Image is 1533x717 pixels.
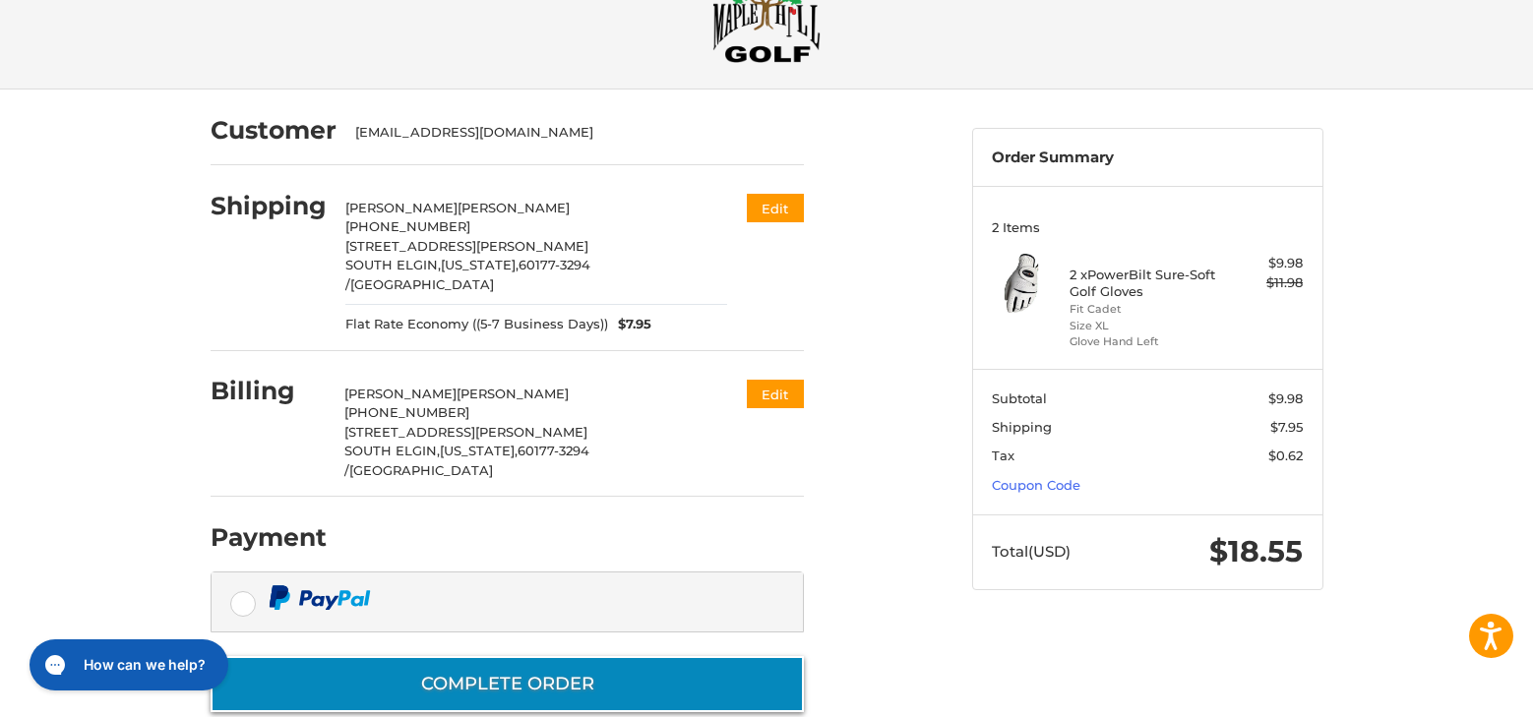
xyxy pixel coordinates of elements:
[457,386,569,401] span: [PERSON_NAME]
[345,200,458,215] span: [PERSON_NAME]
[1070,318,1220,334] li: Size XL
[992,448,1014,463] span: Tax
[1209,533,1303,569] span: $18.55
[1070,267,1220,299] h4: 2 x PowerBilt Sure-Soft Golf Gloves
[211,522,327,553] h2: Payment
[344,443,440,458] span: SOUTH ELGIN,
[269,585,371,610] img: PayPal icon
[441,257,519,272] span: [US_STATE],
[1270,419,1303,435] span: $7.95
[458,200,570,215] span: [PERSON_NAME]
[1225,254,1303,273] div: $9.98
[992,542,1071,561] span: Total (USD)
[344,443,589,478] span: 60177-3294 /
[440,443,518,458] span: [US_STATE],
[211,191,327,221] h2: Shipping
[211,656,804,712] button: Complete order
[747,194,804,222] button: Edit
[344,404,469,420] span: [PHONE_NUMBER]
[1070,333,1220,350] li: Glove Hand Left
[747,380,804,408] button: Edit
[355,123,784,143] div: [EMAIL_ADDRESS][DOMAIN_NAME]
[345,315,608,334] span: Flat Rate Economy ((5-7 Business Days))
[211,376,326,406] h2: Billing
[992,390,1047,406] span: Subtotal
[344,386,457,401] span: [PERSON_NAME]
[350,276,494,292] span: [GEOGRAPHIC_DATA]
[992,219,1303,235] h3: 2 Items
[349,462,493,478] span: [GEOGRAPHIC_DATA]
[992,419,1052,435] span: Shipping
[992,477,1080,493] a: Coupon Code
[345,218,470,234] span: [PHONE_NUMBER]
[211,115,337,146] h2: Customer
[1225,273,1303,293] div: $11.98
[608,315,651,334] span: $7.95
[1070,301,1220,318] li: Fit Cadet
[345,257,590,292] span: 60177-3294 /
[992,149,1303,167] h3: Order Summary
[1268,448,1303,463] span: $0.62
[20,632,234,697] iframe: Gorgias live chat messenger
[1268,390,1303,406] span: $9.98
[345,257,441,272] span: SOUTH ELGIN,
[344,424,587,440] span: [STREET_ADDRESS][PERSON_NAME]
[345,238,588,254] span: [STREET_ADDRESS][PERSON_NAME]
